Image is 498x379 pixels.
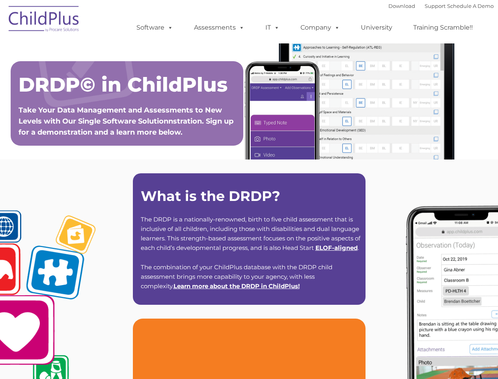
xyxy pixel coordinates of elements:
[141,188,280,205] strong: What is the DRDP?
[405,20,481,36] a: Training Scramble!!
[257,20,287,36] a: IT
[388,3,415,9] a: Download
[425,3,446,9] a: Support
[173,282,298,290] a: Learn more about the DRDP in ChildPlus
[186,20,252,36] a: Assessments
[315,244,358,251] a: ELOF-aligned
[5,0,84,40] img: ChildPlus by Procare Solutions
[173,282,300,290] span: !
[129,20,181,36] a: Software
[293,20,348,36] a: Company
[19,106,233,137] span: Take Your Data Management and Assessments to New Levels with Our Single Software Solutionnstratio...
[353,20,400,36] a: University
[447,3,494,9] a: Schedule A Demo
[388,3,494,9] font: |
[19,73,228,97] span: DRDP© in ChildPlus
[141,216,360,251] span: The DRDP is a nationally-renowned, birth to five child assessment that is inclusive of all childr...
[141,263,332,290] span: The combination of your ChildPlus database with the DRDP child assessment brings more capability ...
